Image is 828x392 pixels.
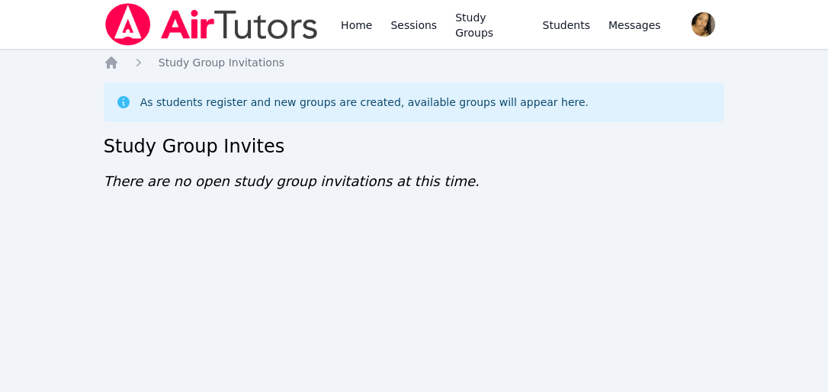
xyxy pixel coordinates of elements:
div: As students register and new groups are created, available groups will appear here. [140,95,589,110]
img: Air Tutors [104,3,319,46]
span: Messages [608,18,661,33]
span: Study Group Invitations [159,56,284,69]
span: There are no open study group invitations at this time. [104,173,480,189]
nav: Breadcrumb [104,55,725,70]
h2: Study Group Invites [104,134,725,159]
a: Study Group Invitations [159,55,284,70]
